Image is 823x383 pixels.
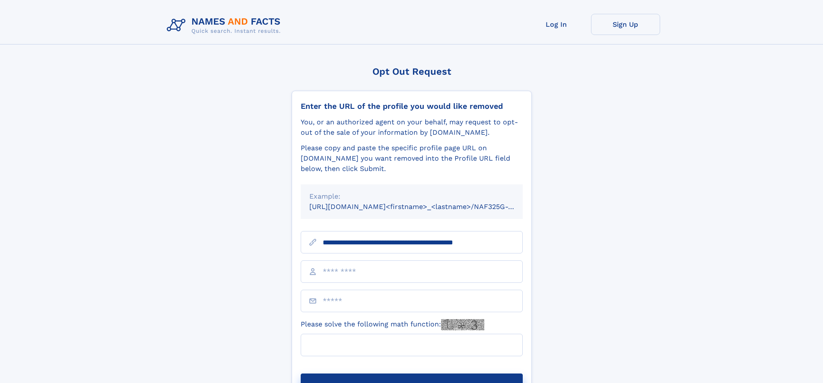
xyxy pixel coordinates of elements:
div: Opt Out Request [292,66,532,77]
div: Example: [309,191,514,202]
img: Logo Names and Facts [163,14,288,37]
a: Log In [522,14,591,35]
div: You, or an authorized agent on your behalf, may request to opt-out of the sale of your informatio... [301,117,523,138]
div: Enter the URL of the profile you would like removed [301,101,523,111]
a: Sign Up [591,14,660,35]
label: Please solve the following math function: [301,319,484,330]
small: [URL][DOMAIN_NAME]<firstname>_<lastname>/NAF325G-xxxxxxxx [309,203,539,211]
div: Please copy and paste the specific profile page URL on [DOMAIN_NAME] you want removed into the Pr... [301,143,523,174]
